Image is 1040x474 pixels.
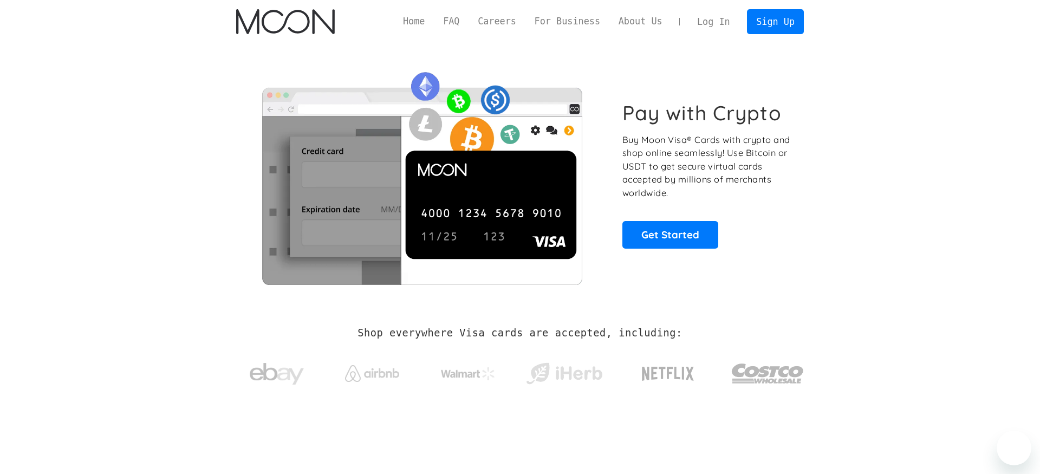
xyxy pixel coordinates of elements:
img: Moon Cards let you spend your crypto anywhere Visa is accepted. [236,64,607,284]
img: Walmart [441,367,495,380]
a: Airbnb [332,354,413,387]
a: home [236,9,334,34]
a: Netflix [620,349,717,393]
a: Get Started [622,221,718,248]
a: Careers [469,15,525,28]
img: Costco [731,353,804,394]
a: ebay [236,346,317,397]
img: Airbnb [345,365,399,382]
a: Home [394,15,434,28]
a: Sign Up [747,9,803,34]
p: Buy Moon Visa® Cards with crypto and shop online seamlessly! Use Bitcoin or USDT to get secure vi... [622,133,792,200]
h2: Shop everywhere Visa cards are accepted, including: [357,327,682,339]
a: Walmart [428,356,509,386]
a: About Us [609,15,672,28]
a: iHerb [524,349,604,393]
a: FAQ [434,15,469,28]
a: Log In [688,10,739,34]
a: For Business [525,15,609,28]
img: iHerb [524,360,604,388]
iframe: 启动消息传送窗口的按钮 [997,431,1031,465]
img: Moon Logo [236,9,334,34]
img: Netflix [641,360,695,387]
a: Costco [731,342,804,399]
h1: Pay with Crypto [622,101,782,125]
img: ebay [250,357,304,391]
